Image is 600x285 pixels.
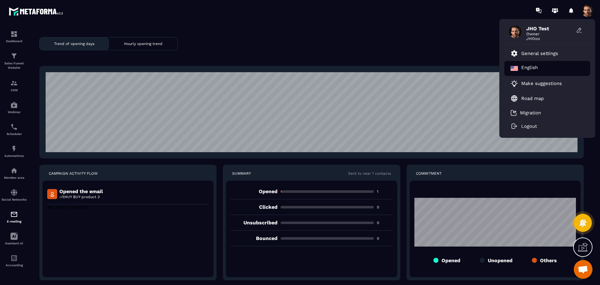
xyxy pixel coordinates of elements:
a: Assistant AI [2,228,27,250]
a: Migration [511,110,541,116]
img: email [10,211,18,218]
a: formationformationDashboard [2,26,27,47]
a: formationformationCRM [2,75,27,97]
p: opened [231,188,277,194]
img: automations [10,145,18,152]
p: Sales Funnel Website [2,61,27,70]
p: Member area [2,176,27,179]
a: schedulerschedulerScheduler [2,118,27,140]
img: mail-detail-icon.f3b144a5.svg [47,189,57,199]
p: Automations [2,154,27,157]
a: automationsautomationsAutomations [2,140,27,162]
p: Migration [520,110,541,116]
a: formationformationSales Funnel Website [2,47,27,75]
a: social-networksocial-networkSocial Networks [2,184,27,206]
p: bounced [231,235,277,241]
span: Owner [526,32,573,36]
p: 0 [377,220,392,225]
p: Assistant AI [2,242,27,245]
img: formation [10,30,18,38]
p: Unopened [488,257,512,263]
p: Social Networks [2,198,27,201]
img: social-network [10,189,18,196]
p: Dashboard [2,39,27,43]
p: Accounting [2,263,27,267]
p: Make suggestions [521,81,562,86]
img: accountant [10,254,18,262]
p: Others [540,257,557,263]
a: Road map [511,95,544,102]
span: JHO Test [526,26,573,32]
img: automations [10,101,18,109]
a: Make suggestions [511,80,576,87]
a: accountantaccountantAccounting [2,250,27,272]
div: Mở cuộc trò chuyện [574,260,592,279]
img: logo [9,6,65,17]
p: Trend of opening days [54,42,94,46]
p: Webinar [2,110,27,114]
img: scheduler [10,123,18,131]
p: clicked [231,204,277,210]
p: COMMITMENT [416,171,442,176]
p: E-mailing [2,220,27,223]
p: Hourly opening trend [124,42,162,46]
p: of [59,194,103,199]
p: Scheduler [2,132,27,136]
p: Sent to near 1 contacts [348,171,391,176]
a: emailemailE-mailing [2,206,27,228]
p: Opened the email [59,188,103,194]
p: SUMMARY [232,171,251,176]
p: CRM [2,88,27,92]
img: formation [10,79,18,87]
p: Logout [521,123,537,129]
p: 0 [377,205,392,210]
span: JHOoo [526,36,573,41]
p: CAMPAIGN ACTIVITY FLOW [49,171,98,176]
p: Opened [442,257,460,263]
a: General settings [511,50,558,57]
span: tHUY BUY product 3 [63,195,100,199]
span: No more results! [47,204,88,210]
a: automationsautomationsMember area [2,162,27,184]
p: General settings [521,51,558,56]
img: formation [10,52,18,60]
p: unsubscribed [231,220,277,226]
p: 0 [377,236,392,241]
img: automations [10,167,18,174]
p: English [521,65,538,72]
a: automationsautomationsWebinar [2,97,27,118]
p: Road map [521,96,544,101]
p: 1 [377,189,392,194]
